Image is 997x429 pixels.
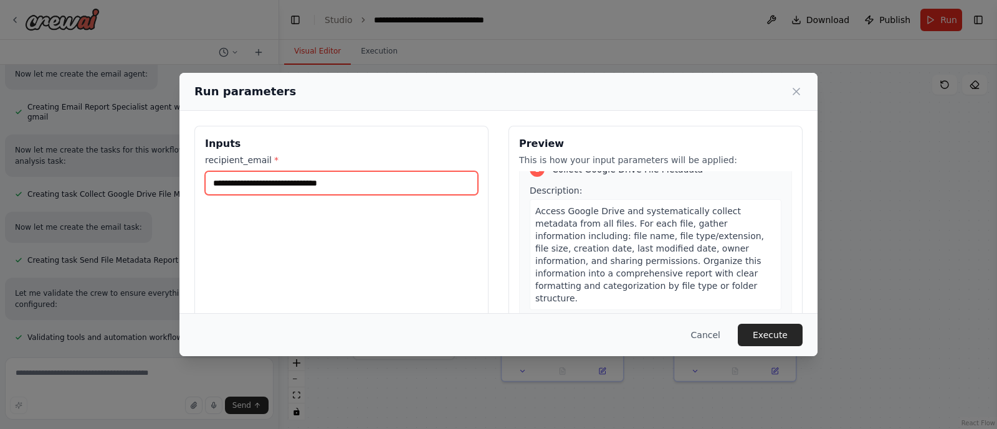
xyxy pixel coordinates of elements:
label: recipient_email [205,154,478,166]
p: This is how your input parameters will be applied: [519,154,792,166]
h2: Run parameters [194,83,296,100]
span: Access Google Drive and systematically collect metadata from all files. For each file, gather inf... [535,206,764,303]
button: Cancel [681,324,730,346]
span: Description: [530,186,582,196]
button: Execute [738,324,803,346]
h3: Inputs [205,136,478,151]
h3: Preview [519,136,792,151]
